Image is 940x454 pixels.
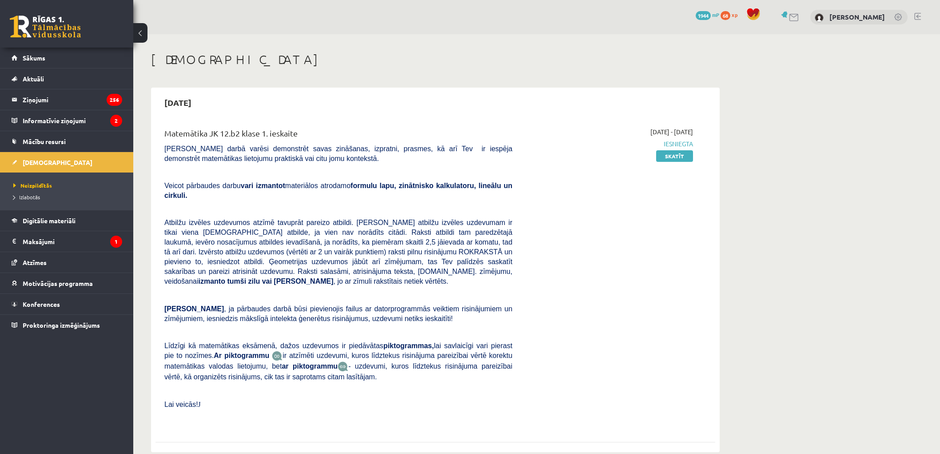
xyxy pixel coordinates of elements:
a: Ziņojumi256 [12,89,122,110]
img: Sandijs Kaļeiņikovs [815,13,824,22]
a: Atzīmes [12,252,122,273]
a: Digitālie materiāli [12,210,122,231]
img: JfuEzvunn4EvwAAAAASUVORK5CYII= [272,351,283,361]
span: xp [732,11,737,18]
span: Lai veicās! [164,401,198,408]
b: vari izmantot [241,182,285,189]
span: ir atzīmēti uzdevumi, kuros līdztekus risinājuma pareizībai vērtē korektu matemātikas valodas lie... [164,352,512,370]
b: Ar piktogrammu [214,352,269,359]
span: Veicot pārbaudes darbu materiālos atrodamo [164,182,512,199]
span: 68 [721,11,730,20]
span: Konferences [23,300,60,308]
img: wKvN42sLe3LLwAAAABJRU5ErkJggg== [338,362,348,372]
a: Konferences [12,294,122,314]
span: [DEMOGRAPHIC_DATA] [23,158,92,166]
span: Atbilžu izvēles uzdevumos atzīmē tavuprāt pareizo atbildi. [PERSON_NAME] atbilžu izvēles uzdevuma... [164,219,512,285]
div: Matemātika JK 12.b2 klase 1. ieskaite [164,127,512,144]
span: [PERSON_NAME] darbā varēsi demonstrēt savas zināšanas, izpratni, prasmes, kā arī Tev ir iespēja d... [164,145,512,162]
b: izmanto [199,277,225,285]
a: Izlabotās [13,193,124,201]
a: Neizpildītās [13,181,124,189]
b: piktogrammas, [383,342,434,350]
legend: Ziņojumi [23,89,122,110]
span: Aktuāli [23,75,44,83]
legend: Maksājumi [23,231,122,252]
span: Sākums [23,54,45,62]
b: ar piktogrammu [282,362,338,370]
a: Maksājumi1 [12,231,122,252]
b: formulu lapu, zinātnisko kalkulatoru, lineālu un cirkuli. [164,182,512,199]
a: 68 xp [721,11,742,18]
span: Motivācijas programma [23,279,93,287]
a: Motivācijas programma [12,273,122,293]
a: Rīgas 1. Tālmācības vidusskola [10,16,81,38]
span: Neizpildītās [13,182,52,189]
span: Proktoringa izmēģinājums [23,321,100,329]
span: [PERSON_NAME] [164,305,224,313]
span: , ja pārbaudes darbā būsi pievienojis failus ar datorprogrammās veiktiem risinājumiem un zīmējumi... [164,305,512,322]
a: [DEMOGRAPHIC_DATA] [12,152,122,173]
a: Aktuāli [12,68,122,89]
span: Mācību resursi [23,137,66,145]
a: Sākums [12,48,122,68]
span: [DATE] - [DATE] [650,127,693,137]
i: 256 [107,94,122,106]
i: 2 [110,115,122,127]
span: Atzīmes [23,258,47,266]
a: Informatīvie ziņojumi2 [12,110,122,131]
i: 1 [110,236,122,248]
b: tumši zilu vai [PERSON_NAME] [227,277,333,285]
a: Mācību resursi [12,131,122,152]
h2: [DATE] [155,92,200,113]
legend: Informatīvie ziņojumi [23,110,122,131]
span: Iesniegta [526,139,693,149]
h1: [DEMOGRAPHIC_DATA] [151,52,720,67]
a: 1944 mP [696,11,719,18]
span: Izlabotās [13,193,40,201]
span: mP [712,11,719,18]
span: Līdzīgi kā matemātikas eksāmenā, dažos uzdevumos ir piedāvātas lai savlaicīgi vari pierast pie to... [164,342,512,359]
span: Digitālie materiāli [23,217,76,225]
span: 1944 [696,11,711,20]
a: [PERSON_NAME] [829,12,885,21]
a: Proktoringa izmēģinājums [12,315,122,335]
a: Skatīt [656,150,693,162]
span: J [198,401,201,408]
